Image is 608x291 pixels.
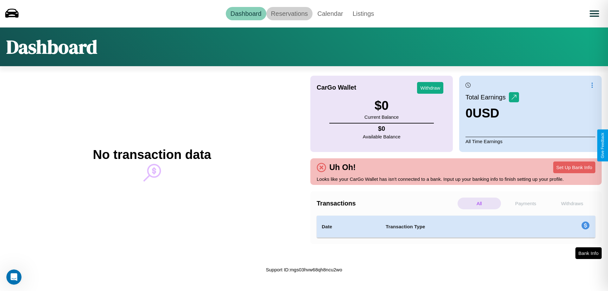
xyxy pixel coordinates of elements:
button: Withdraw [417,82,443,94]
h4: Date [322,223,376,231]
p: All [458,198,501,209]
h4: Uh Oh! [326,163,359,172]
p: Support ID: mgs03hvw68qh8ncu2wo [266,265,342,274]
a: Listings [348,7,379,20]
p: Current Balance [364,113,399,121]
p: Available Balance [363,132,401,141]
h1: Dashboard [6,34,97,60]
table: simple table [317,216,595,238]
iframe: Intercom live chat [6,269,22,285]
div: Give Feedback [600,133,605,158]
a: Calendar [313,7,348,20]
button: Set Up Bank Info [553,161,595,173]
h4: $ 0 [363,125,401,132]
button: Bank Info [575,247,602,259]
p: Total Earnings [465,92,509,103]
a: Reservations [266,7,313,20]
h4: Transaction Type [386,223,529,231]
h4: CarGo Wallet [317,84,356,91]
a: Dashboard [226,7,266,20]
h4: Transactions [317,200,456,207]
h2: No transaction data [93,148,211,162]
p: All Time Earnings [465,137,595,146]
h3: 0 USD [465,106,519,120]
p: Withdraws [550,198,594,209]
p: Payments [504,198,548,209]
button: Open menu [586,5,603,22]
p: Looks like your CarGo Wallet has isn't connected to a bank. Input up your banking info to finish ... [317,175,595,183]
h3: $ 0 [364,98,399,113]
